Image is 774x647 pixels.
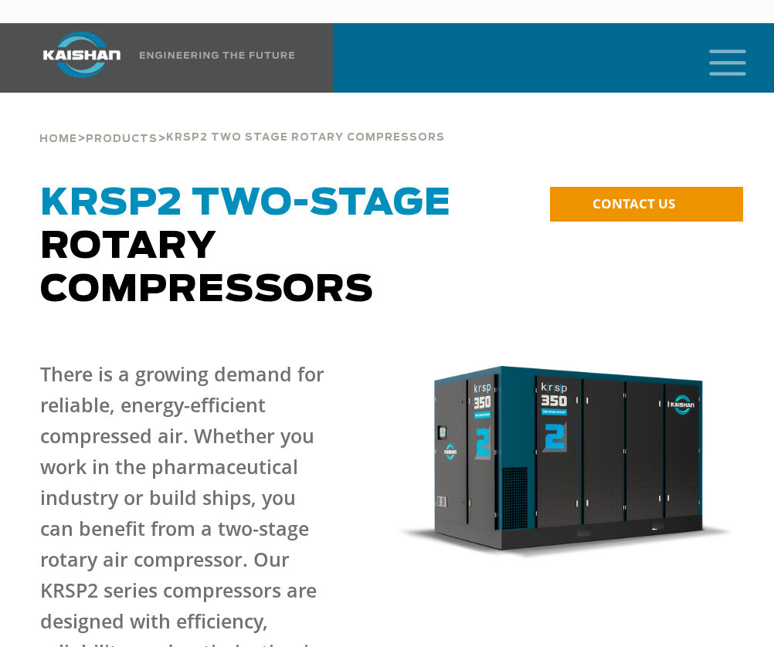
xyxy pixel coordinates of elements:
[166,133,445,143] span: krsp2 two stage rotary compressors
[40,185,451,309] span: Rotary Compressors
[703,45,729,71] a: mobile menu
[39,93,445,151] div: > >
[86,131,158,145] a: Products
[592,195,675,212] span: CONTACT US
[40,185,451,222] span: KRSP2 Two-Stage
[86,134,158,144] span: Products
[396,366,734,562] img: krsp350
[24,23,297,93] a: Kaishan USA
[24,32,140,78] img: kaishan logo
[39,134,77,144] span: Home
[140,52,294,59] img: Engineering the future
[550,187,743,222] a: CONTACT US
[39,131,77,145] a: Home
